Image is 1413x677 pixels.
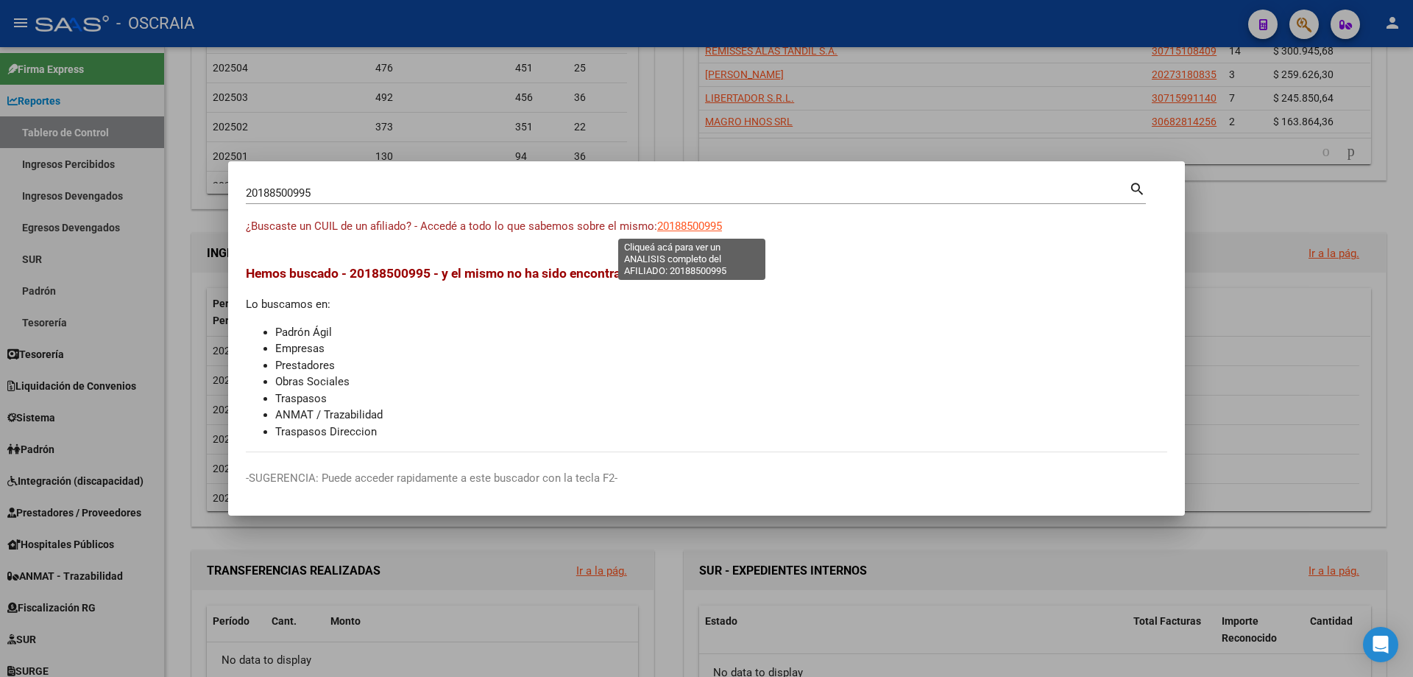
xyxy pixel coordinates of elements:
[275,390,1167,407] li: Traspasos
[246,264,1167,440] div: Lo buscamos en:
[246,266,635,281] span: Hemos buscado - 20188500995 - y el mismo no ha sido encontrado
[657,220,722,233] span: 20188500995
[1363,627,1398,662] div: Open Intercom Messenger
[275,424,1167,441] li: Traspasos Direccion
[1129,179,1146,197] mat-icon: search
[275,407,1167,424] li: ANMAT / Trazabilidad
[275,324,1167,341] li: Padrón Ágil
[275,340,1167,357] li: Empresas
[275,357,1167,374] li: Prestadores
[246,220,657,233] span: ¿Buscaste un CUIL de un afiliado? - Accedé a todo lo que sabemos sobre el mismo:
[275,373,1167,390] li: Obras Sociales
[246,470,1167,487] p: -SUGERENCIA: Puede acceder rapidamente a este buscador con la tecla F2-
